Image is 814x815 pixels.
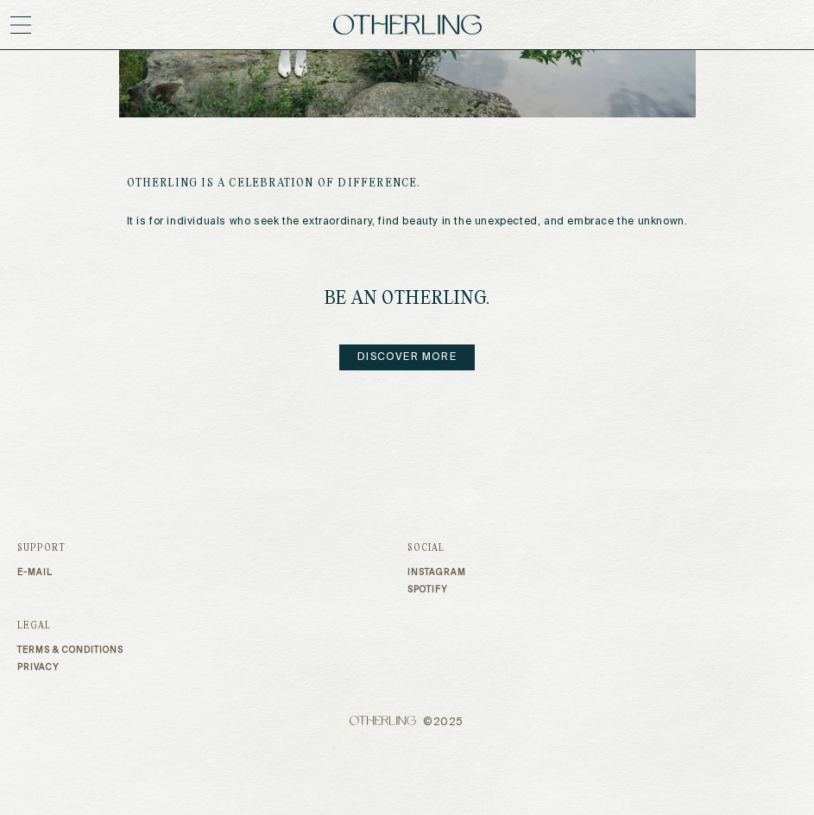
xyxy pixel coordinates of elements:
[17,567,407,578] a: E-mail
[127,216,688,228] p: It is for individuals who seek the extraordinary, find beauty in the unexpected, and embrace the ...
[17,645,407,655] a: Terms & Conditions
[407,543,798,553] h3: Social
[127,178,688,190] h1: OTHERLING IS A CELEBRATION OF DIFFERENCE.
[17,716,797,729] span: © 2025
[17,662,407,673] a: Privacy
[407,567,798,578] a: Instagram
[17,621,407,631] h3: Legal
[325,288,490,310] h4: be an Otherling.
[339,344,475,370] a: Discover more
[333,15,482,35] img: logo
[407,584,798,595] a: Spotify
[17,543,407,553] h3: Support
